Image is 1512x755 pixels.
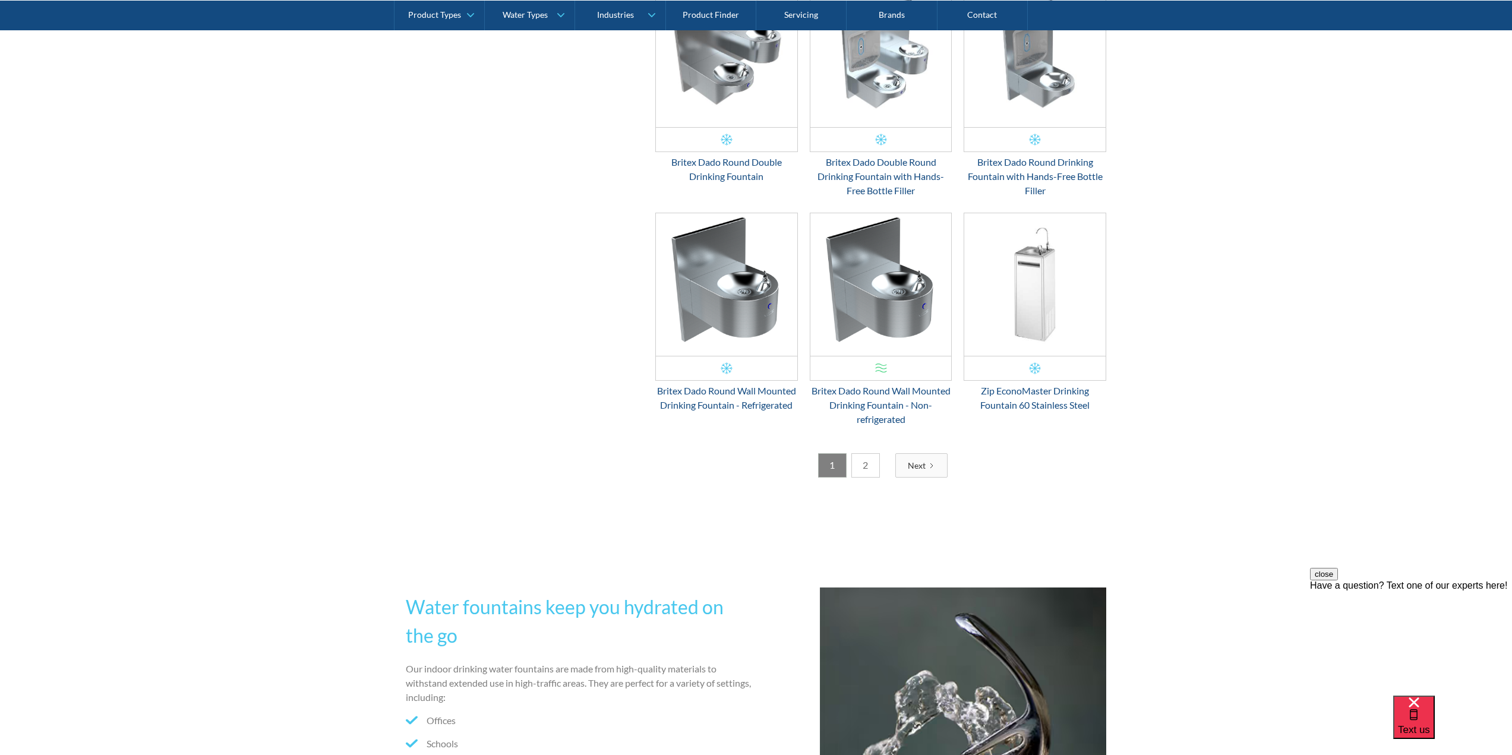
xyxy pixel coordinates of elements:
[895,453,948,478] a: Next Page
[908,459,926,472] div: Next
[1310,568,1512,710] iframe: podium webchat widget prompt
[503,10,548,20] div: Water Types
[597,10,634,20] div: Industries
[655,453,1107,478] div: List
[406,662,752,705] p: Our indoor drinking water fountains are made from high-quality materials to withstand extended us...
[408,10,461,20] div: Product Types
[406,713,752,728] li: Offices
[655,155,798,184] div: Britex Dado Round Double Drinking Fountain
[964,384,1106,412] div: Zip EconoMaster Drinking Fountain 60 Stainless Steel
[810,213,952,427] a: Britex Dado Round Wall Mounted Drinking Fountain - Non-refrigeratedBritex Dado Round Wall Mounted...
[851,453,880,478] a: 2
[1393,696,1512,755] iframe: podium webchat widget bubble
[818,453,847,478] a: 1
[406,593,752,650] h2: Water fountains keep you hydrated on the go
[810,384,952,427] div: Britex Dado Round Wall Mounted Drinking Fountain - Non-refrigerated
[964,213,1106,356] img: Zip EconoMaster Drinking Fountain 60 Stainless Steel
[964,155,1106,198] div: Britex Dado Round Drinking Fountain with Hands-Free Bottle Filler
[656,213,797,356] img: Britex Dado Round Wall Mounted Drinking Fountain - Refrigerated
[810,155,952,198] div: Britex Dado Double Round Drinking Fountain with Hands-Free Bottle Filler
[964,213,1106,412] a: Zip EconoMaster Drinking Fountain 60 Stainless SteelZip EconoMaster Drinking Fountain 60 Stainles...
[655,384,798,412] div: Britex Dado Round Wall Mounted Drinking Fountain - Refrigerated
[810,213,952,356] img: Britex Dado Round Wall Mounted Drinking Fountain - Non-refrigerated
[406,737,752,751] li: Schools
[655,213,798,412] a: Britex Dado Round Wall Mounted Drinking Fountain - Refrigerated Britex Dado Round Wall Mounted Dr...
